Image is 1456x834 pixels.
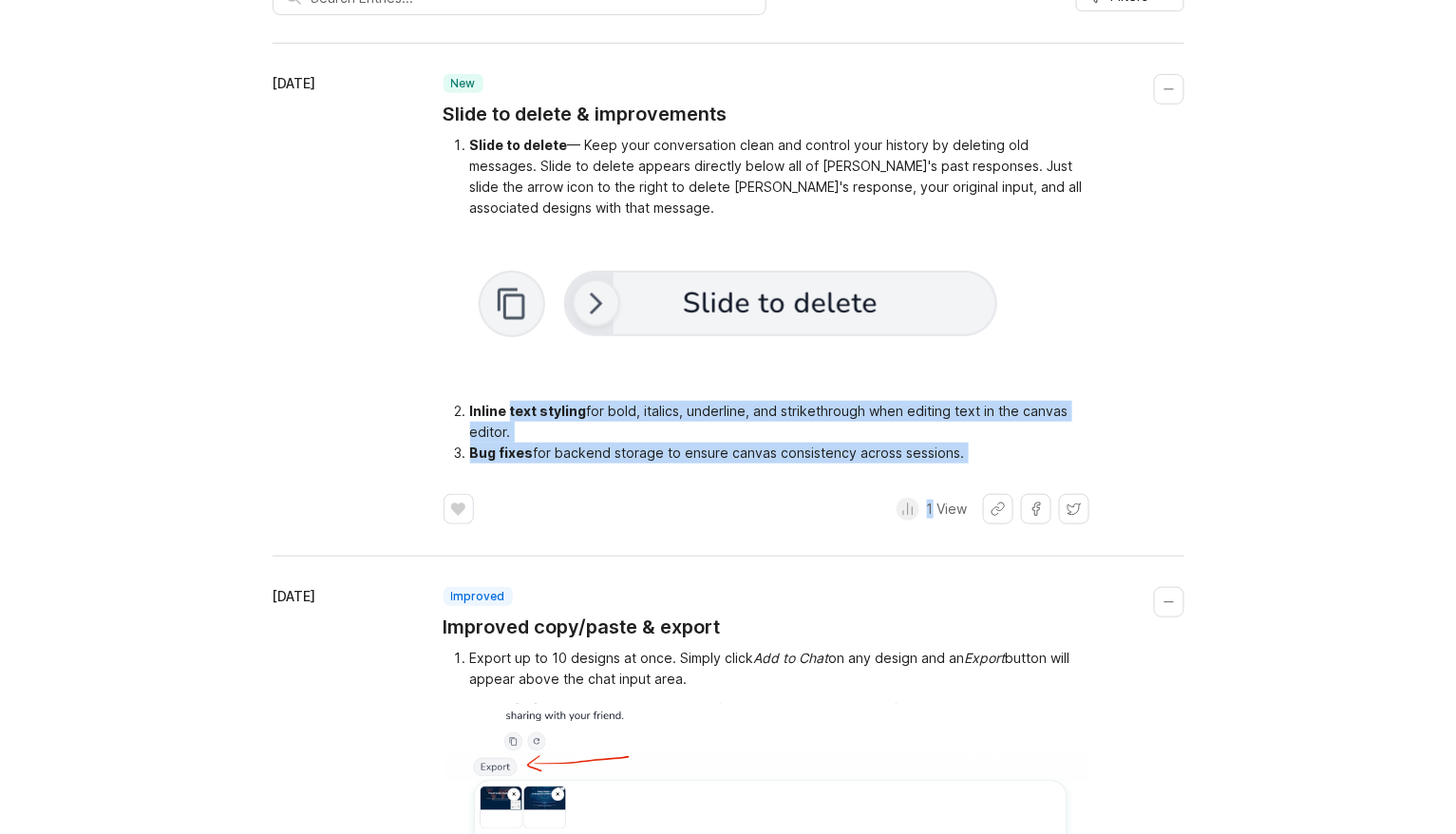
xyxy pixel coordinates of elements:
time: [DATE] [273,75,316,91]
p: 1 View [927,500,968,519]
div: Bug fixes [470,445,534,461]
button: Collapse changelog entry [1154,587,1184,617]
button: Share link [983,494,1013,524]
button: Share on X [1059,494,1089,524]
div: Slide to delete [470,137,568,153]
li: — Keep your conversation clean and control your history by deleting old messages. Slide to delete... [470,135,1089,218]
li: Export up to 10 designs at once. Simply click on any design and an button will appear above the c... [470,648,1089,690]
button: Share on Facebook [1021,494,1051,524]
a: Slide to delete & improvements [444,101,728,127]
p: improved [451,589,505,604]
div: Inline text styling [470,403,587,419]
img: Screenshot 2025-09-25 at 5 [444,233,1044,387]
p: new [451,76,476,91]
li: for bold, italics, underline, and strikethrough when editing text in the canvas editor. [470,401,1089,443]
button: Collapse changelog entry [1154,74,1184,104]
li: for backend storage to ensure canvas consistency across sessions. [470,443,1089,464]
time: [DATE] [273,588,316,604]
div: Add to Chat [754,650,829,666]
div: Export [965,650,1006,666]
a: Improved copy/paste & export [444,614,721,640]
